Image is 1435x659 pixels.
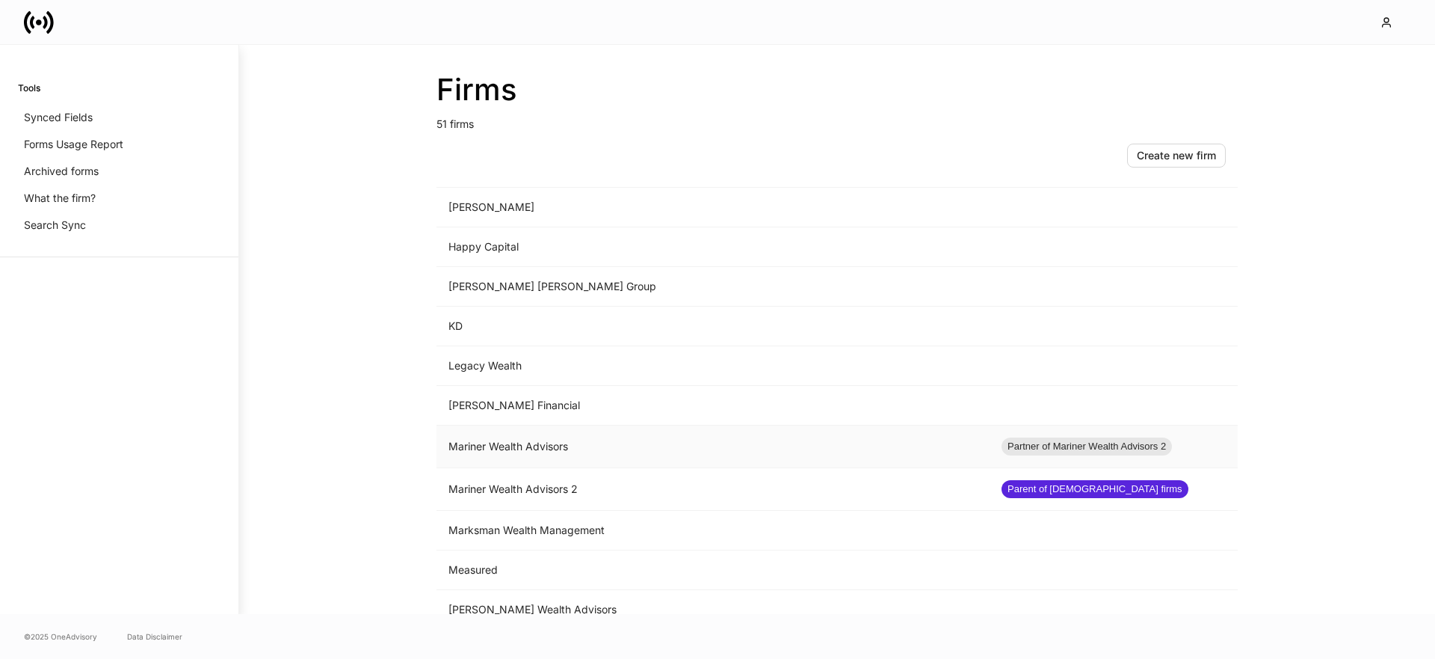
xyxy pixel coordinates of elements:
a: What the firm? [18,185,220,212]
a: Archived forms [18,158,220,185]
p: Archived forms [24,164,99,179]
p: Forms Usage Report [24,137,123,152]
a: Search Sync [18,212,220,239]
td: [PERSON_NAME] Financial [436,386,990,426]
h2: Firms [436,72,1238,108]
td: [PERSON_NAME] [PERSON_NAME] Group [436,267,990,307]
p: 51 firms [436,108,1238,132]
a: Forms Usage Report [18,131,220,158]
td: Happy Capital [436,227,990,267]
button: Create new firm [1127,144,1226,168]
td: Mariner Wealth Advisors 2 [436,468,990,511]
td: Mariner Wealth Advisors [436,426,990,468]
h6: Tools [18,81,40,95]
span: © 2025 OneAdvisory [24,631,97,643]
td: Legacy Wealth [436,346,990,386]
td: [PERSON_NAME] [436,188,990,227]
td: KD [436,307,990,346]
td: Measured [436,551,990,590]
td: [PERSON_NAME] Wealth Advisors [436,590,990,630]
p: What the firm? [24,191,96,206]
span: Partner of Mariner Wealth Advisors 2 [1002,439,1172,454]
td: Marksman Wealth Management [436,511,990,551]
p: Synced Fields [24,110,93,125]
div: Create new firm [1137,150,1216,161]
a: Data Disclaimer [127,631,182,643]
p: Search Sync [24,218,86,233]
span: Parent of [DEMOGRAPHIC_DATA] firms [1002,482,1188,497]
a: Synced Fields [18,104,220,131]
